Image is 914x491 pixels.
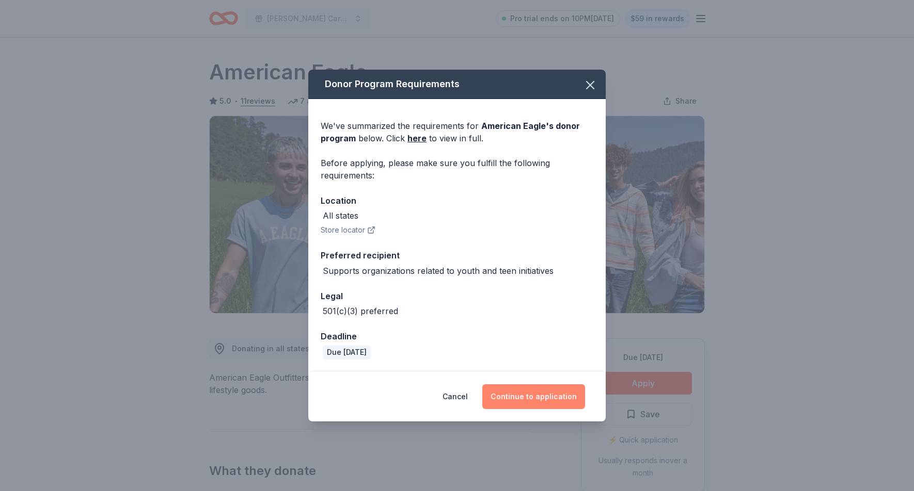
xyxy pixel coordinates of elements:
div: Preferred recipient [321,249,593,262]
div: Deadline [321,330,593,343]
a: here [407,132,427,144]
div: Before applying, please make sure you fulfill the following requirements: [321,157,593,182]
div: 501(c)(3) preferred [323,305,398,317]
button: Continue to application [482,384,585,409]
div: We've summarized the requirements for below. Click to view in full. [321,120,593,144]
button: Cancel [443,384,468,409]
div: All states [323,209,358,222]
button: Store locator [321,224,375,236]
div: Legal [321,289,593,303]
div: Location [321,194,593,207]
div: Due [DATE] [323,345,371,359]
div: Donor Program Requirements [308,70,606,99]
div: Supports organizations related to youth and teen initiatives [323,265,554,277]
